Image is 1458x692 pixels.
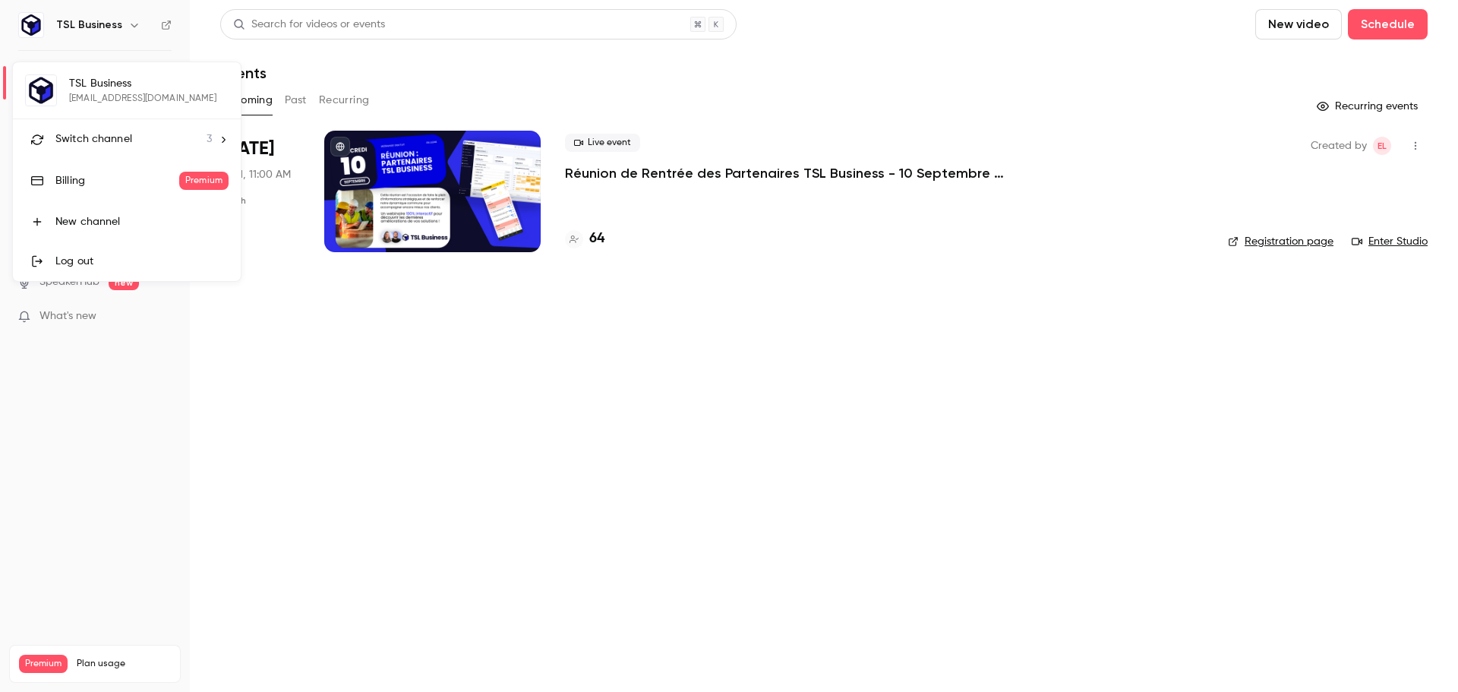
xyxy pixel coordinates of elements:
[207,131,212,147] span: 3
[55,254,229,269] div: Log out
[55,173,179,188] div: Billing
[55,214,229,229] div: New channel
[55,131,132,147] span: Switch channel
[179,172,229,190] span: Premium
